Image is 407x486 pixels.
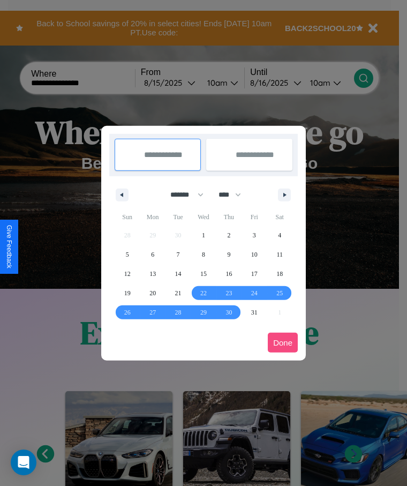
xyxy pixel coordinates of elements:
[202,226,205,245] span: 1
[216,303,242,322] button: 30
[140,303,165,322] button: 27
[216,245,242,264] button: 9
[225,303,232,322] span: 30
[251,264,258,283] span: 17
[202,245,205,264] span: 8
[276,245,283,264] span: 11
[5,225,13,268] div: Give Feedback
[165,264,191,283] button: 14
[278,226,281,245] span: 4
[165,283,191,303] button: 21
[242,264,267,283] button: 17
[149,283,156,303] span: 20
[115,283,140,303] button: 19
[267,226,292,245] button: 4
[200,283,207,303] span: 22
[175,303,182,322] span: 28
[253,226,256,245] span: 3
[267,264,292,283] button: 18
[115,245,140,264] button: 5
[200,264,207,283] span: 15
[140,264,165,283] button: 13
[124,264,131,283] span: 12
[151,245,154,264] span: 6
[216,226,242,245] button: 2
[216,264,242,283] button: 16
[191,208,216,226] span: Wed
[267,208,292,226] span: Sat
[177,245,180,264] span: 7
[126,245,129,264] span: 5
[149,264,156,283] span: 13
[165,245,191,264] button: 7
[242,303,267,322] button: 31
[276,283,283,303] span: 25
[149,303,156,322] span: 27
[191,264,216,283] button: 15
[191,283,216,303] button: 22
[216,283,242,303] button: 23
[140,283,165,303] button: 20
[251,245,258,264] span: 10
[191,245,216,264] button: 8
[165,303,191,322] button: 28
[242,226,267,245] button: 3
[140,245,165,264] button: 6
[225,264,232,283] span: 16
[115,264,140,283] button: 12
[165,208,191,226] span: Tue
[242,208,267,226] span: Fri
[242,245,267,264] button: 10
[175,264,182,283] span: 14
[251,303,258,322] span: 31
[251,283,258,303] span: 24
[191,303,216,322] button: 29
[242,283,267,303] button: 24
[200,303,207,322] span: 29
[225,283,232,303] span: 23
[216,208,242,226] span: Thu
[276,264,283,283] span: 18
[140,208,165,226] span: Mon
[115,208,140,226] span: Sun
[227,226,230,245] span: 2
[191,226,216,245] button: 1
[115,303,140,322] button: 26
[268,333,298,353] button: Done
[175,283,182,303] span: 21
[124,303,131,322] span: 26
[227,245,230,264] span: 9
[11,450,36,475] div: Open Intercom Messenger
[267,283,292,303] button: 25
[124,283,131,303] span: 19
[267,245,292,264] button: 11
